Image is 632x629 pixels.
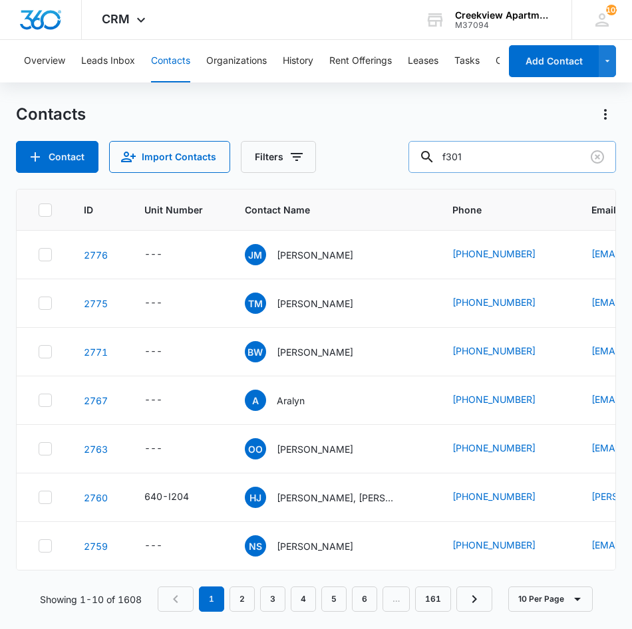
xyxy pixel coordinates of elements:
a: Page 161 [415,586,451,612]
span: ID [84,203,93,217]
div: Phone - (970) 616-2381 - Select to Edit Field [452,489,559,505]
a: [PHONE_NUMBER] [452,344,536,358]
button: Actions [595,104,616,125]
div: account id [455,21,552,30]
a: Navigate to contact details page for Haley Jensen, Bricen Andreasen [84,492,108,503]
a: Page 6 [352,586,377,612]
div: Phone - (970) 286-8774 - Select to Edit Field [452,392,559,408]
p: [PERSON_NAME], [PERSON_NAME] [277,491,396,505]
em: 1 [199,586,224,612]
a: Next Page [456,586,492,612]
div: --- [144,344,162,360]
div: Unit Number - - Select to Edit Field [144,538,186,554]
button: Contacts [151,40,190,82]
a: Navigate to contact details page for Oscar Ojeda [84,443,108,455]
div: Contact Name - Haley Jensen, Bricen Andreasen - Select to Edit Field [245,487,420,508]
button: Calendar [496,40,535,82]
button: Clear [587,146,608,168]
div: Contact Name - Teona Martinez - Select to Edit Field [245,293,377,314]
div: Unit Number - - Select to Edit Field [144,392,186,408]
span: TM [245,293,266,314]
a: Navigate to contact details page for Juan Mata [84,249,108,261]
div: Contact Name - Oscar Ojeda - Select to Edit Field [245,438,377,459]
span: OO [245,438,266,459]
button: Rent Offerings [329,40,392,82]
div: --- [144,392,162,408]
div: Phone - (720) 450-4460 - Select to Edit Field [452,441,559,457]
div: --- [144,247,162,263]
a: Navigate to contact details page for Nina Schulz [84,541,108,552]
div: --- [144,538,162,554]
p: Showing 1-10 of 1608 [40,592,142,606]
p: [PERSON_NAME] [277,442,353,456]
span: NS [245,535,266,557]
div: Unit Number - - Select to Edit Field [144,295,186,311]
div: Phone - (385) 626-4406 - Select to Edit Field [452,247,559,263]
div: Phone - (440) 321-9424 - Select to Edit Field [452,538,559,554]
input: Search Contacts [408,141,616,173]
span: JM [245,244,266,265]
div: Contact Name - Brittany West - Select to Edit Field [245,341,377,362]
button: Add Contact [16,141,98,173]
a: Navigate to contact details page for Aralyn [84,395,108,406]
div: Contact Name - Nina Schulz - Select to Edit Field [245,535,377,557]
div: Unit Number - - Select to Edit Field [144,441,186,457]
a: [PHONE_NUMBER] [452,295,536,309]
p: [PERSON_NAME] [277,297,353,311]
span: BW [245,341,266,362]
div: Contact Name - Juan Mata - Select to Edit Field [245,244,377,265]
button: Organizations [206,40,267,82]
p: [PERSON_NAME] [277,539,353,553]
span: Contact Name [245,203,401,217]
a: [PHONE_NUMBER] [452,538,536,552]
button: Leads Inbox [81,40,135,82]
div: Phone - (307) 460-8932 - Select to Edit Field [452,344,559,360]
span: Unit Number [144,203,213,217]
a: Page 2 [230,586,255,612]
div: account name [455,10,552,21]
div: Unit Number - - Select to Edit Field [144,344,186,360]
span: 102 [606,5,617,15]
button: 10 Per Page [508,586,593,612]
button: Overview [24,40,65,82]
a: Page 3 [260,586,285,612]
a: [PHONE_NUMBER] [452,392,536,406]
p: [PERSON_NAME] [277,248,353,262]
span: HJ [245,487,266,508]
a: [PHONE_NUMBER] [452,441,536,455]
div: --- [144,295,162,311]
p: Aralyn [277,394,305,408]
div: notifications count [606,5,617,15]
button: History [283,40,313,82]
span: A [245,390,266,411]
p: [PERSON_NAME] [277,345,353,359]
nav: Pagination [158,586,492,612]
div: Unit Number - 640-I204 - Select to Edit Field [144,489,213,505]
h1: Contacts [16,104,86,124]
button: Add Contact [509,45,599,77]
a: [PHONE_NUMBER] [452,489,536,503]
span: Phone [452,203,540,217]
button: Import Contacts [109,141,230,173]
span: CRM [102,12,130,26]
button: Tasks [454,40,480,82]
button: Filters [241,141,316,173]
div: Contact Name - Aralyn - Select to Edit Field [245,390,329,411]
a: Navigate to contact details page for Brittany West [84,346,108,358]
a: Page 4 [291,586,316,612]
div: 640-I204 [144,489,189,503]
div: Unit Number - - Select to Edit Field [144,247,186,263]
div: Phone - (970) 596-0801 - Select to Edit Field [452,295,559,311]
div: --- [144,441,162,457]
a: [PHONE_NUMBER] [452,247,536,261]
a: Navigate to contact details page for Teona Martinez [84,298,108,309]
button: Leases [408,40,438,82]
a: Page 5 [321,586,347,612]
